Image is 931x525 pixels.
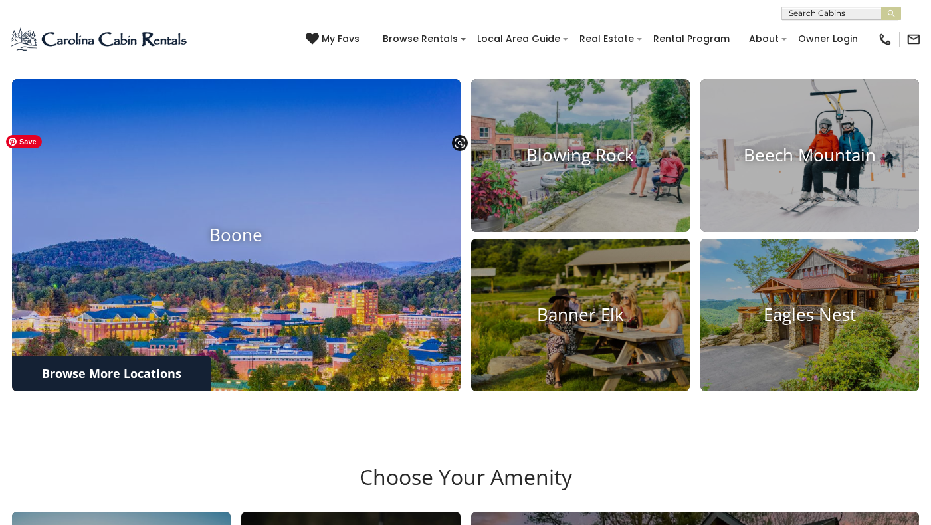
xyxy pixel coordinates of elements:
[322,32,360,46] span: My Favs
[700,239,919,391] a: Eagles Nest
[647,29,736,49] a: Rental Program
[12,225,461,245] h4: Boone
[6,135,42,148] span: Save
[700,305,919,326] h4: Eagles Nest
[878,32,892,47] img: phone-regular-black.png
[471,239,690,391] a: Banner Elk
[742,29,785,49] a: About
[700,79,919,232] a: Beech Mountain
[470,29,567,49] a: Local Area Guide
[306,32,363,47] a: My Favs
[10,26,189,52] img: Blue-2.png
[12,356,211,391] a: Browse More Locations
[700,145,919,165] h4: Beech Mountain
[471,145,690,165] h4: Blowing Rock
[573,29,641,49] a: Real Estate
[12,79,461,391] a: Boone
[10,465,921,511] h3: Choose Your Amenity
[471,79,690,232] a: Blowing Rock
[376,29,465,49] a: Browse Rentals
[471,305,690,326] h4: Banner Elk
[906,32,921,47] img: mail-regular-black.png
[791,29,865,49] a: Owner Login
